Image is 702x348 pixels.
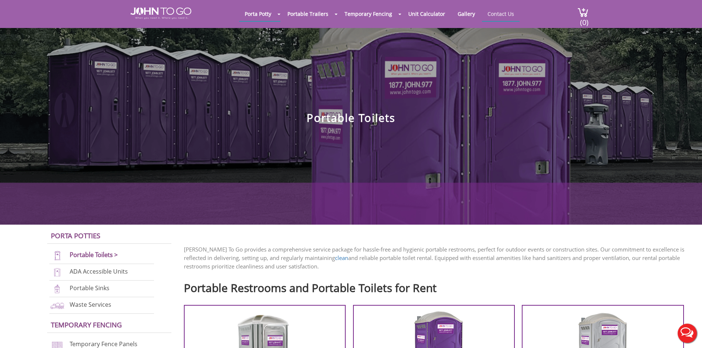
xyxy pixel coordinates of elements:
img: ADA-units-new.png [49,267,65,277]
a: clean [335,254,348,261]
img: portable-sinks-new.png [49,284,65,294]
a: Portable Trailers [282,7,334,21]
a: Porta Potty [239,7,277,21]
a: Temporary Fence Panels [70,340,137,348]
img: waste-services-new.png [49,300,65,310]
img: cart a [577,7,589,17]
a: Porta Potties [51,231,100,240]
a: Portable Toilets > [70,250,118,259]
span: (0) [580,11,589,27]
a: ADA Accessible Units [70,267,128,275]
h2: Portable Restrooms and Portable Toilets for Rent [184,278,691,294]
button: Live Chat [673,319,702,348]
a: Unit Calculator [403,7,451,21]
a: Temporary Fencing [339,7,398,21]
a: Gallery [452,7,481,21]
a: Contact Us [482,7,520,21]
a: Waste Services [70,300,111,309]
img: portable-toilets-new.png [49,251,65,261]
img: JOHN to go [130,7,191,19]
p: [PERSON_NAME] To Go provides a comprehensive service package for hassle-free and hygienic portabl... [184,245,691,271]
a: Portable Sinks [70,284,109,292]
